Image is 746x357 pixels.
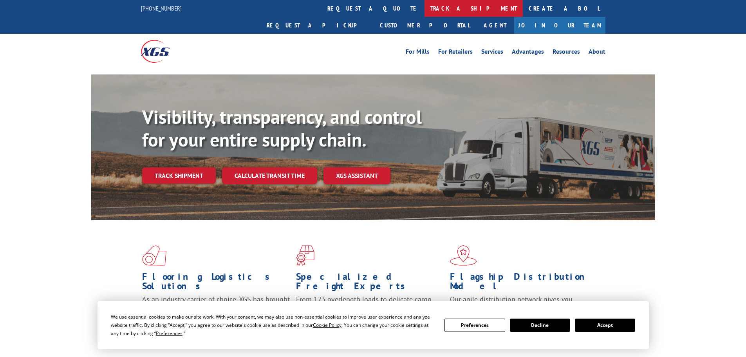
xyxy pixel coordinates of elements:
a: For Retailers [438,49,473,57]
button: Decline [510,319,570,332]
img: xgs-icon-focused-on-flooring-red [296,245,314,266]
button: Accept [575,319,635,332]
div: We use essential cookies to make our site work. With your consent, we may also use non-essential ... [111,313,435,337]
img: xgs-icon-total-supply-chain-intelligence-red [142,245,166,266]
a: About [589,49,605,57]
p: From 123 overlength loads to delicate cargo, our experienced staff knows the best way to move you... [296,295,444,330]
a: Join Our Team [514,17,605,34]
a: XGS ASSISTANT [323,167,390,184]
span: Our agile distribution network gives you nationwide inventory management on demand. [450,295,594,313]
a: Track shipment [142,167,216,184]
h1: Flagship Distribution Model [450,272,598,295]
h1: Flooring Logistics Solutions [142,272,290,295]
span: As an industry carrier of choice, XGS has brought innovation and dedication to flooring logistics... [142,295,290,323]
img: xgs-icon-flagship-distribution-model-red [450,245,477,266]
a: Advantages [512,49,544,57]
a: For Mills [406,49,430,57]
span: Preferences [156,330,182,337]
div: Cookie Consent Prompt [98,301,649,349]
h1: Specialized Freight Experts [296,272,444,295]
a: [PHONE_NUMBER] [141,4,182,12]
a: Request a pickup [261,17,374,34]
a: Customer Portal [374,17,476,34]
b: Visibility, transparency, and control for your entire supply chain. [142,105,422,152]
a: Calculate transit time [222,167,317,184]
button: Preferences [444,319,505,332]
a: Resources [553,49,580,57]
a: Services [481,49,503,57]
span: Cookie Policy [313,322,341,328]
a: Agent [476,17,514,34]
